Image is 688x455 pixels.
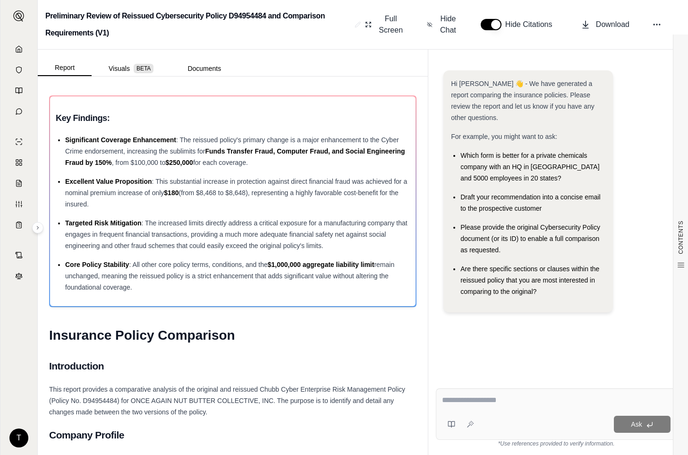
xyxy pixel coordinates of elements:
[6,174,32,193] a: Claim Coverage
[596,19,629,30] span: Download
[65,219,408,249] span: : The increased limits directly address a critical exposure for a manufacturing company that enga...
[268,261,374,268] span: $1,000,000 aggregate liability limit
[112,159,166,166] span: , from $100,000 to
[460,193,600,212] span: Draft your recommendation into a concise email to the prospective customer
[49,322,416,349] h1: Insurance Policy Comparison
[65,178,407,197] span: : This substantial increase in protection against direct financial fraud was achieved for a nomin...
[65,219,142,227] span: Targeted Risk Mitigation
[614,416,671,433] button: Ask
[451,80,595,121] span: Hi [PERSON_NAME] 👋 - We have generated a report comparing the insurance policies. Please review t...
[49,425,416,445] h2: Company Profile
[677,221,685,254] span: CONTENTS
[6,102,32,121] a: Chat
[460,152,599,182] span: Which form is better for a private chemicals company with an HQ in [GEOGRAPHIC_DATA] and 5000 emp...
[170,61,238,76] button: Documents
[129,261,267,268] span: : All other core policy terms, conditions, and the
[92,61,170,76] button: Visuals
[65,136,399,155] span: : The reissued policy's primary change is a major enhancement to the Cyber Crime endorsement, inc...
[65,178,152,185] span: Excellent Value Proposition
[6,132,32,151] a: Single Policy
[6,40,32,59] a: Home
[6,215,32,234] a: Coverage Table
[65,261,394,291] span: remain unchanged, meaning the reissued policy is a strict enhancement that adds significant value...
[505,19,558,30] span: Hide Citations
[377,13,404,36] span: Full Screen
[460,223,600,254] span: Please provide the original Cybersecurity Policy document (or its ID) to enable a full comparison...
[45,8,351,42] h2: Preliminary Review of Reissued Cybersecurity Policy D94954484 and Comparison Requirements (V1)
[49,356,416,376] h2: Introduction
[193,159,248,166] span: for each coverage.
[423,9,462,40] button: Hide Chat
[65,189,399,208] span: (from $8,468 to $8,648), representing a highly favorable cost-benefit for the insured.
[65,261,129,268] span: Core Policy Stability
[577,15,633,34] button: Download
[6,60,32,79] a: Documents Vault
[6,153,32,172] a: Policy Comparisons
[56,110,410,127] h3: Key Findings:
[65,147,405,166] span: Funds Transfer Fraud, Computer Fraud, and Social Engineering Fraud by 150%
[438,13,458,36] span: Hide Chat
[631,421,642,428] span: Ask
[164,189,178,197] span: $180
[165,159,193,166] span: $250,000
[451,133,557,140] span: For example, you might want to ask:
[361,9,408,40] button: Full Screen
[6,81,32,100] a: Prompt Library
[6,246,32,265] a: Contract Analysis
[9,429,28,447] div: T
[65,136,176,144] span: Significant Coverage Enhancement
[9,7,28,26] button: Expand sidebar
[38,60,92,76] button: Report
[6,195,32,214] a: Custom Report
[436,440,677,447] div: *Use references provided to verify information.
[49,386,405,416] span: This report provides a comparative analysis of the original and reissued Chubb Cyber Enterprise R...
[134,64,153,73] span: BETA
[13,10,25,22] img: Expand sidebar
[460,265,599,295] span: Are there specific sections or clauses within the reissued policy that you are most interested in...
[32,222,43,233] button: Expand sidebar
[6,266,32,285] a: Legal Search Engine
